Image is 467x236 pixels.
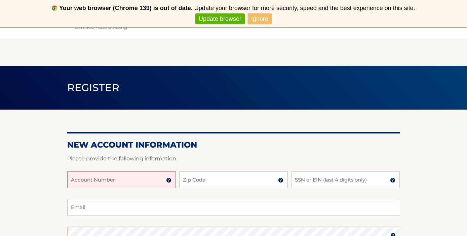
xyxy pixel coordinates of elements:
h2: New Account Information [67,140,400,150]
a: Ignore [248,13,272,25]
b: Your web browser (Chrome 139) is out of date. [59,5,193,11]
input: SSN or EIN (last 4 digits only) [291,171,400,188]
span: Register [67,81,120,94]
input: Account Number [67,171,176,188]
p: Please provide the following information. [67,154,400,163]
img: tooltip.svg [166,178,171,183]
span: Update your browser for more security, speed and the best experience on this site. [194,5,415,11]
a: Update browser [195,13,245,25]
img: tooltip.svg [278,178,283,183]
input: Email [67,199,400,216]
input: Zip Code [179,171,288,188]
img: tooltip.svg [390,178,395,183]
